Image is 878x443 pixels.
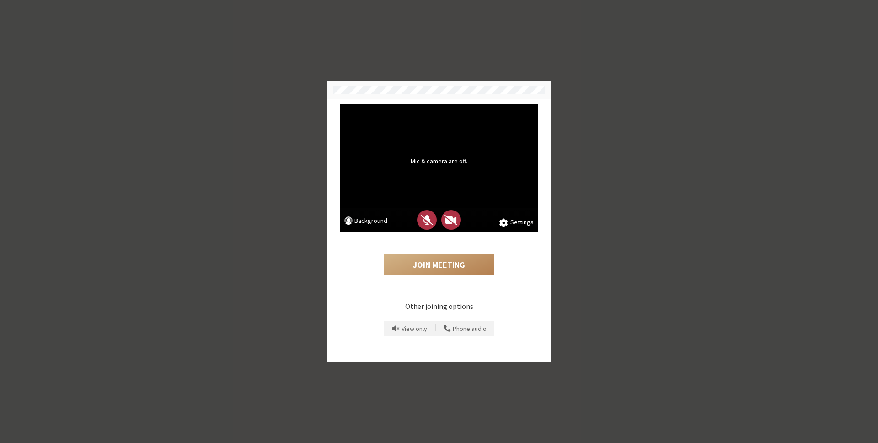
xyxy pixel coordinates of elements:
[389,321,430,336] button: Prevent echo when there is already an active mic and speaker in the room.
[402,325,427,332] span: View only
[441,210,461,230] button: Camera is off
[417,210,437,230] button: Mic is off
[411,157,467,166] div: Mic & camera are off.
[453,325,487,332] span: Phone audio
[499,217,534,227] button: Settings
[384,254,494,276] button: Join Meeting
[340,301,538,312] p: Other joining options
[344,216,387,227] button: Background
[441,321,490,336] button: Use your phone for mic and speaker while you view the meeting on this device.
[435,323,436,335] span: |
